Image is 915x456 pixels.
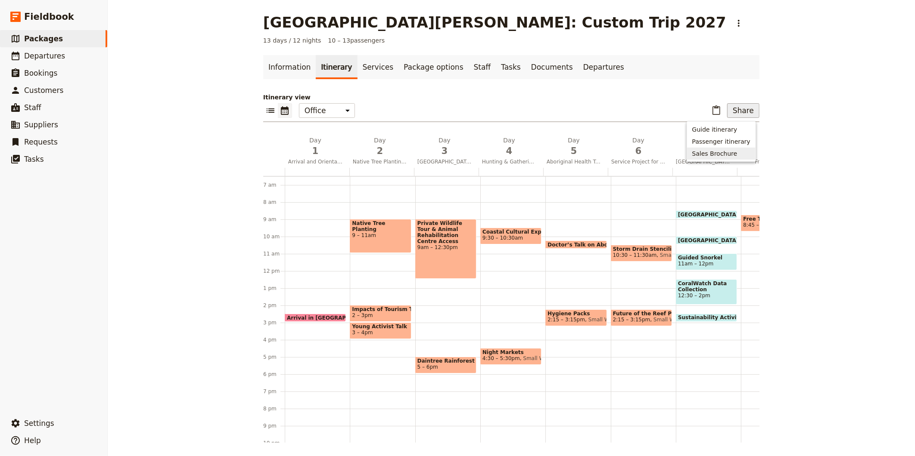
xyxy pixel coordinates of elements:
div: Doctor’s Talk on Aboriginal Health [545,240,607,249]
span: Fieldbook [24,10,74,23]
button: Day4Hunting & Gathering with Aboriginal Guides and Night Markets [479,136,543,168]
span: 2 [353,145,407,157]
a: Itinerary [316,55,357,79]
span: 2:15 – 3:15pm [548,317,585,323]
div: 12 pm [263,268,285,274]
span: Customers [24,86,63,95]
div: 8 pm [263,405,285,412]
span: Night Markets [482,349,539,355]
div: 6 pm [263,371,285,378]
span: 3 – 4pm [352,330,373,336]
span: Native Tree Planting [352,220,409,232]
span: Native Tree Planting, Impacts of Tourism and Local Activist Talks [349,158,411,165]
span: Small World Journeys [520,355,578,361]
div: 10 am [263,233,285,240]
p: Itinerary view [263,93,759,102]
span: [GEOGRAPHIC_DATA] and [GEOGRAPHIC_DATA] [414,158,475,165]
span: 2:15 – 3:15pm [613,317,650,323]
h2: Day [547,136,601,157]
div: [GEOGRAPHIC_DATA] [676,210,737,219]
button: Paste itinerary item [709,103,724,118]
span: Guide itinerary [692,125,738,134]
button: Day6Service Project for The Reef and Future of The Reef Presentation [608,136,672,168]
span: 10 – 13 passengers [328,36,385,45]
span: Daintree Rainforest & Eco-Lodge [417,358,474,364]
div: Guided Snorkel11am – 12pm [676,253,737,270]
div: CoralWatch Data Collection12:30 – 2pm [676,279,737,305]
span: Free Time [743,216,800,222]
span: Private Wildlife Tour & Animal Rehabilitation Centre Access [417,220,474,244]
span: Small World Journeys [585,317,643,323]
span: [GEOGRAPHIC_DATA] [678,212,742,217]
div: 2 pm [263,302,285,309]
button: Share [727,103,759,118]
div: Impacts of Tourism Talk2 – 3pm [350,305,411,322]
span: Packages [24,34,63,43]
span: Departures [24,52,65,60]
span: Young Activist Talk [352,324,409,330]
button: Day3[GEOGRAPHIC_DATA] and [GEOGRAPHIC_DATA] [414,136,479,168]
h2: Day [288,136,342,157]
button: Actions [731,16,746,31]
span: 13 days / 12 nights [263,36,321,45]
span: 9am – 12:30pm [417,244,474,250]
div: Storm Drain Stenciling: Advocacy for Marine Sustainability10:30 – 11:30amSmall World Journeys [611,245,672,262]
div: Daintree Rainforest & Eco-Lodge5 – 6pm [415,357,476,373]
div: [GEOGRAPHIC_DATA] [676,236,737,244]
button: Day2Native Tree Planting, Impacts of Tourism and Local Activist Talks [349,136,414,168]
button: Day5Aboriginal Health Talk and Service Project [543,136,608,168]
span: Passenger itinerary [692,137,750,146]
span: [GEOGRAPHIC_DATA] [678,237,742,243]
div: 11 am [263,250,285,257]
h2: Day [611,136,666,157]
a: Departures [578,55,629,79]
span: Sustainability Activity [678,314,746,320]
h2: Day [482,136,536,157]
span: Impacts of Tourism Talk [352,306,409,312]
div: 7 pm [263,388,285,395]
a: Package options [398,55,468,79]
span: Future of the Reef Presentation [613,311,670,317]
span: Aboriginal Health Talk and Service Project [543,158,604,165]
button: List view [263,103,278,118]
span: 10:30 – 11:30am [613,252,657,258]
div: Native Tree Planting9 – 11am [350,219,411,253]
span: Doctor’s Talk on Aboriginal Health [548,242,651,247]
span: Coastal Cultural Experience [482,229,539,235]
span: 4:30 – 5:30pm [482,355,520,361]
button: Passenger itinerary [687,136,756,148]
div: 4 pm [263,336,285,343]
span: 12:30 – 2pm [678,293,735,299]
div: 3 pm [263,319,285,326]
span: Storm Drain Stenciling: Advocacy for Marine Sustainability [613,246,670,252]
a: Tasks [496,55,526,79]
span: Requests [24,138,58,146]
span: Help [24,436,41,445]
button: Sales Brochure [687,148,756,160]
div: 10 pm [263,440,285,447]
span: Hunting & Gathering with Aboriginal Guides and Night Markets [479,158,540,165]
span: 2 – 3pm [352,312,373,318]
span: CoralWatch Data Collection [678,280,735,293]
div: 1 pm [263,285,285,292]
span: 1 [288,145,342,157]
div: Young Activist Talk3 – 4pm [350,322,411,339]
span: 9:30 – 10:30am [482,235,523,241]
div: 9 am [263,216,285,223]
div: Private Wildlife Tour & Animal Rehabilitation Centre Access9am – 12:30pm [415,219,476,279]
span: 8:45 – 9:45am [743,222,781,228]
span: Arrival in [GEOGRAPHIC_DATA] [287,315,380,320]
button: Day1Arrival and Orientation [285,136,349,168]
button: Guide itinerary [687,123,756,136]
span: 4 [482,145,536,157]
span: Suppliers [24,120,58,129]
span: Small World Journeys [657,252,715,258]
span: Hygiene Packs [548,311,604,317]
div: 7 am [263,182,285,188]
div: Coastal Cultural Experience9:30 – 10:30am [480,228,542,244]
span: Staff [24,103,41,112]
div: Night Markets4:30 – 5:30pmSmall World Journeys [480,348,542,365]
div: Arrival in [GEOGRAPHIC_DATA] [285,314,346,322]
a: Services [358,55,399,79]
span: [GEOGRAPHIC_DATA] Snorkelling, Reef Service Project and [GEOGRAPHIC_DATA] [672,158,734,165]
